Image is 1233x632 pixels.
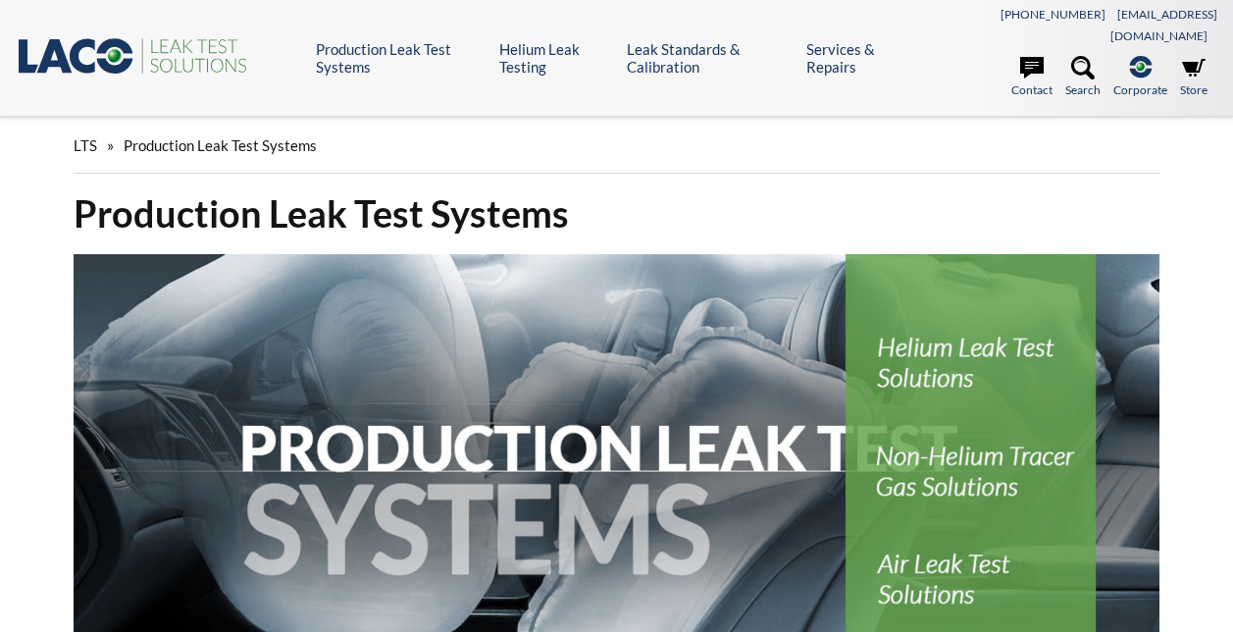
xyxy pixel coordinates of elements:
[1065,56,1101,99] a: Search
[1011,56,1053,99] a: Contact
[74,136,97,154] span: LTS
[1001,7,1105,22] a: [PHONE_NUMBER]
[124,136,317,154] span: Production Leak Test Systems
[1113,80,1167,99] span: Corporate
[74,118,1159,174] div: »
[627,40,792,76] a: Leak Standards & Calibration
[806,40,912,76] a: Services & Repairs
[1180,56,1207,99] a: Store
[499,40,613,76] a: Helium Leak Testing
[1110,7,1217,43] a: [EMAIL_ADDRESS][DOMAIN_NAME]
[316,40,484,76] a: Production Leak Test Systems
[74,189,1159,237] h1: Production Leak Test Systems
